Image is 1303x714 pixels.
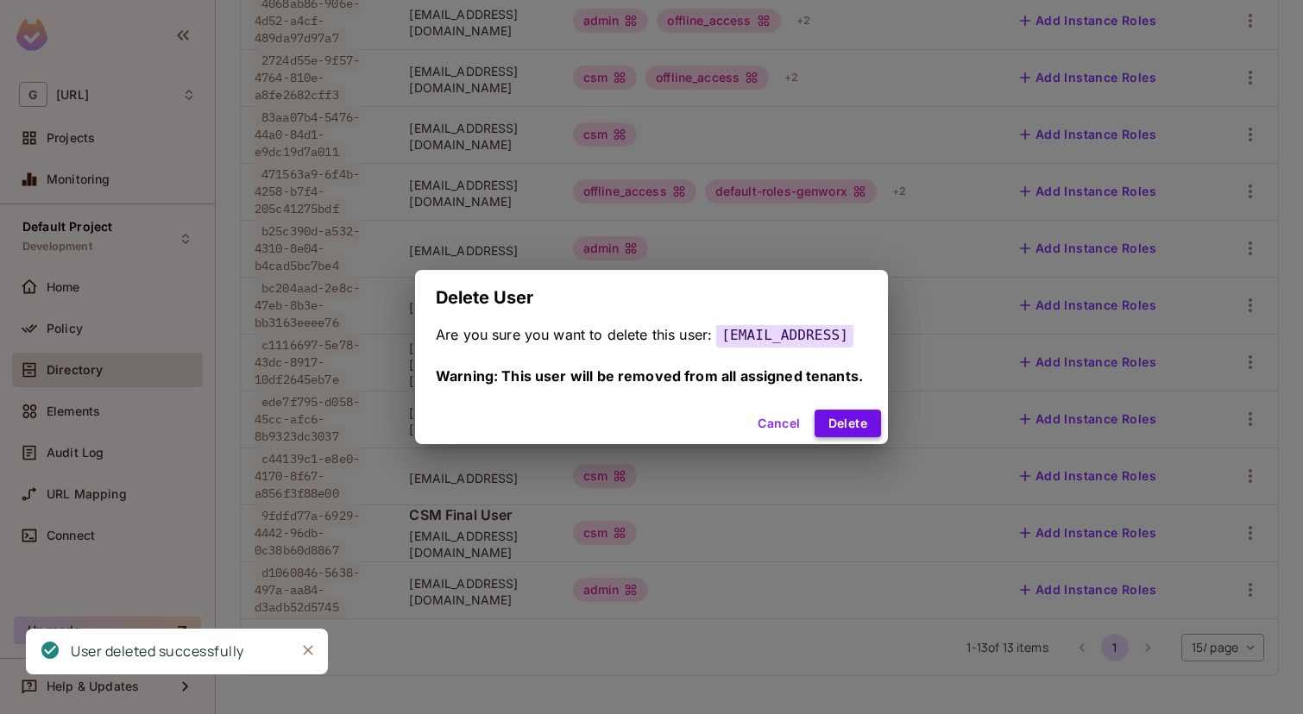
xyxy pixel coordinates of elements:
[716,323,853,348] span: [EMAIL_ADDRESS]
[71,641,244,662] div: User deleted successfully
[751,410,807,437] button: Cancel
[436,326,712,343] span: Are you sure you want to delete this user:
[295,637,321,663] button: Close
[436,367,863,385] span: Warning: This user will be removed from all assigned tenants.
[815,410,881,437] button: Delete
[415,270,888,325] h2: Delete User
